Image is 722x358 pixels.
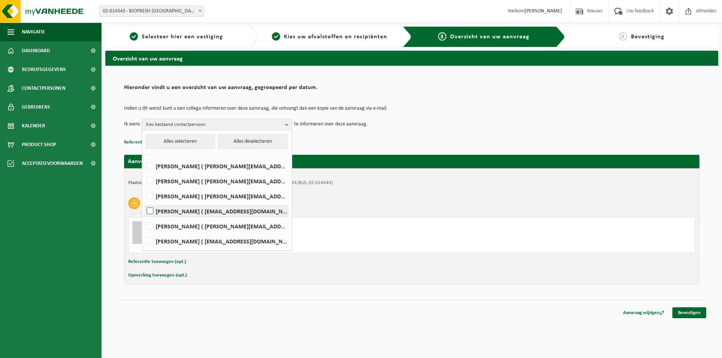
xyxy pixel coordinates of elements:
[124,106,699,111] p: Indien u dit wenst kunt u een collega informeren over deze aanvraag, die ontvangt dan een kopie v...
[145,236,288,247] label: [PERSON_NAME] ( [EMAIL_ADDRESS][DOMAIN_NAME] )
[145,175,288,187] label: [PERSON_NAME] ( [PERSON_NAME][EMAIL_ADDRESS][DOMAIN_NAME] )
[105,51,718,65] h2: Overzicht van uw aanvraag
[109,32,244,41] a: 1Selecteer hier een vestiging
[145,160,288,172] label: [PERSON_NAME] ( [PERSON_NAME][EMAIL_ADDRESS][DOMAIN_NAME] )
[142,119,292,130] button: Kies bestaand contactpersoon
[22,116,45,135] span: Kalender
[128,180,161,185] strong: Plaatsingsadres:
[145,221,288,232] label: [PERSON_NAME] ( [PERSON_NAME][EMAIL_ADDRESS][DOMAIN_NAME] )
[672,307,706,318] a: Bevestigen
[145,190,288,202] label: [PERSON_NAME] ( [PERSON_NAME][EMAIL_ADDRESS][DOMAIN_NAME] )
[22,23,45,41] span: Navigatie
[124,137,182,147] button: Referentie toevoegen (opt.)
[619,32,627,41] span: 4
[525,8,562,14] strong: [PERSON_NAME]
[146,119,282,130] span: Kies bestaand contactpersoon
[124,85,699,95] h2: Hieronder vindt u een overzicht van uw aanvraag, gegroepeerd per datum.
[617,307,670,318] a: Aanvraag wijzigen
[294,119,368,130] p: te informeren over deze aanvraag.
[284,34,387,40] span: Kies uw afvalstoffen en recipiënten
[100,6,204,17] span: 02-014343 - BIOFRESH BELGIUM - GAVERE
[124,119,140,130] p: Ik wens
[128,159,184,165] strong: Aanvraag voor [DATE]
[22,154,83,173] span: Acceptatievoorwaarden
[162,243,442,249] div: Aantal: 1
[130,32,138,41] span: 1
[22,98,50,116] span: Gebruikers
[146,134,215,149] button: Alles selecteren
[450,34,529,40] span: Overzicht van uw aanvraag
[22,60,66,79] span: Bedrijfsgegevens
[99,6,204,17] span: 02-014343 - BIOFRESH BELGIUM - GAVERE
[162,233,442,239] div: Ophalen en terugplaatsen zelfde container
[438,32,446,41] span: 3
[22,79,65,98] span: Contactpersonen
[142,34,223,40] span: Selecteer hier een vestiging
[22,135,56,154] span: Product Shop
[272,32,280,41] span: 2
[128,270,187,280] button: Opmerking toevoegen (opt.)
[128,257,186,267] button: Referentie toevoegen (opt.)
[262,32,397,41] a: 2Kies uw afvalstoffen en recipiënten
[218,134,287,149] button: Alles deselecteren
[22,41,50,60] span: Dashboard
[631,34,664,40] span: Bevestiging
[145,205,288,217] label: [PERSON_NAME] ( [EMAIL_ADDRESS][DOMAIN_NAME] )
